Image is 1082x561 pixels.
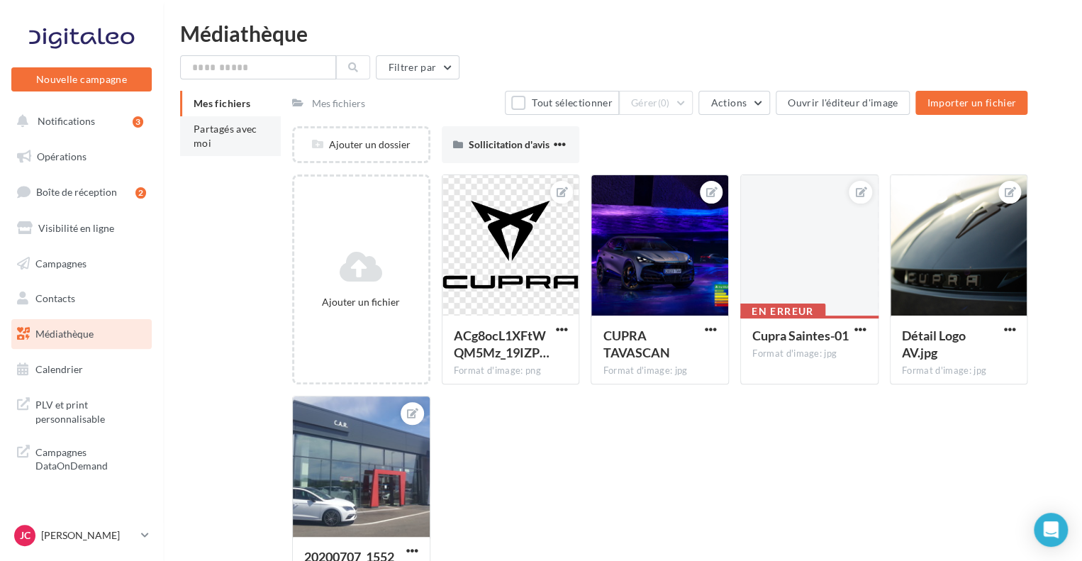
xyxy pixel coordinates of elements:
div: Ajouter un fichier [300,295,423,309]
span: PLV et print personnalisable [35,395,146,426]
span: CUPRA TAVASCAN [603,328,669,360]
a: Visibilité en ligne [9,213,155,243]
span: (0) [658,97,670,109]
a: Opérations [9,142,155,172]
span: Médiathèque [35,328,94,340]
a: Campagnes DataOnDemand [9,437,155,479]
div: Médiathèque [180,23,1065,44]
div: Open Intercom Messenger [1034,513,1068,547]
button: Gérer(0) [619,91,693,115]
div: Format d'image: jpg [902,365,1016,377]
a: PLV et print personnalisable [9,389,155,431]
button: Nouvelle campagne [11,67,152,91]
button: Notifications 3 [9,106,149,136]
div: Format d'image: jpg [752,348,866,360]
button: Actions [698,91,769,115]
a: Boîte de réception2 [9,177,155,207]
a: Médiathèque [9,319,155,349]
div: 3 [133,116,143,128]
button: Ouvrir l'éditeur d'image [776,91,910,115]
span: Actions [710,96,746,109]
button: Tout sélectionner [505,91,618,115]
span: Boîte de réception [36,186,117,198]
a: JC [PERSON_NAME] [11,522,152,549]
span: ACg8ocL1XFtWQM5Mz_19IZPCYbTqDXsMM4V_ajNuPlULaXkEp4alEWI [454,328,550,360]
span: Importer un fichier [927,96,1016,109]
div: Ajouter un dossier [294,138,428,152]
span: Opérations [37,150,87,162]
span: Visibilité en ligne [38,222,114,234]
span: Campagnes DataOnDemand [35,443,146,473]
span: Campagnes [35,257,87,269]
div: En erreur [740,304,825,319]
p: [PERSON_NAME] [41,528,135,543]
div: 2 [135,187,146,199]
button: Filtrer par [376,55,459,79]
a: Campagnes [9,249,155,279]
span: Calendrier [35,363,83,375]
span: Détail Logo AV.jpg [902,328,966,360]
span: Partagés avec moi [194,123,257,149]
button: Importer un fichier [915,91,1027,115]
div: Mes fichiers [312,96,365,111]
span: JC [20,528,30,543]
span: Notifications [38,115,95,127]
a: Calendrier [9,355,155,384]
div: Format d'image: png [454,365,568,377]
div: Format d'image: jpg [603,365,717,377]
a: Contacts [9,284,155,313]
span: Mes fichiers [194,97,250,109]
span: Sollicitation d'avis [469,138,550,150]
span: Contacts [35,292,75,304]
span: Cupra Saintes-01 [752,328,849,343]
